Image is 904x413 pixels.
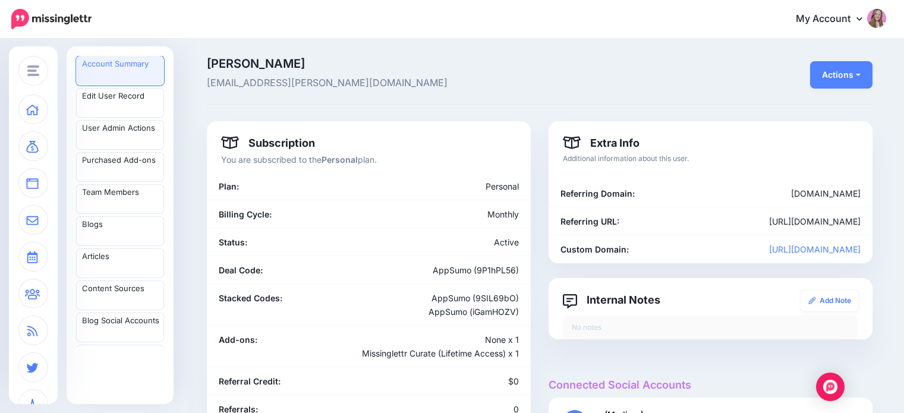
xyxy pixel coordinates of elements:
[76,88,164,118] a: Edit User Record
[76,152,164,182] a: Purchased Add-ons
[219,376,281,386] b: Referral Credit:
[560,216,619,226] b: Referring URL:
[76,120,164,150] a: User Admin Actions
[76,216,164,246] a: Blogs
[219,209,272,219] b: Billing Cycle:
[816,373,845,401] div: Open Intercom Messenger
[76,345,164,374] a: Blog Branding Templates
[560,188,635,198] b: Referring Domain:
[369,291,528,319] div: AppSumo (9SIL69bO) AppSumo (iGamHOZV)
[369,207,528,221] div: Monthly
[769,244,861,254] a: [URL][DOMAIN_NAME]
[76,56,164,86] a: Account Summary
[810,61,872,89] button: Actions
[221,153,516,166] p: You are subscribed to the plan.
[369,263,528,277] div: AppSumo (9P1hPL56)
[563,316,858,339] div: No notes
[76,280,164,310] a: Content Sources
[563,135,640,150] h4: Extra Info
[219,335,257,345] b: Add-ons:
[316,333,528,360] div: None x 1 Missinglettr Curate (Lifetime Access) x 1
[657,187,870,200] div: [DOMAIN_NAME]
[560,244,629,254] b: Custom Domain:
[76,184,164,214] a: Team Members
[219,293,282,303] b: Stacked Codes:
[221,135,315,150] h4: Subscription
[322,155,358,165] b: Personal
[316,179,528,193] div: Personal
[207,58,645,70] span: [PERSON_NAME]
[369,374,528,388] div: $0
[549,379,872,392] h4: Connected Social Accounts
[76,313,164,342] a: Blog Social Accounts
[76,248,164,278] a: Articles
[11,9,92,29] img: Missinglettr
[27,65,39,76] img: menu.png
[219,237,247,247] b: Status:
[563,292,660,307] h4: Internal Notes
[219,181,239,191] b: Plan:
[219,265,263,275] b: Deal Code:
[801,290,858,311] a: Add Note
[563,153,858,165] p: Additional information about this user.
[784,5,886,34] a: My Account
[207,75,645,91] span: [EMAIL_ADDRESS][PERSON_NAME][DOMAIN_NAME]
[657,215,870,228] div: [URL][DOMAIN_NAME]
[369,235,528,249] div: Active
